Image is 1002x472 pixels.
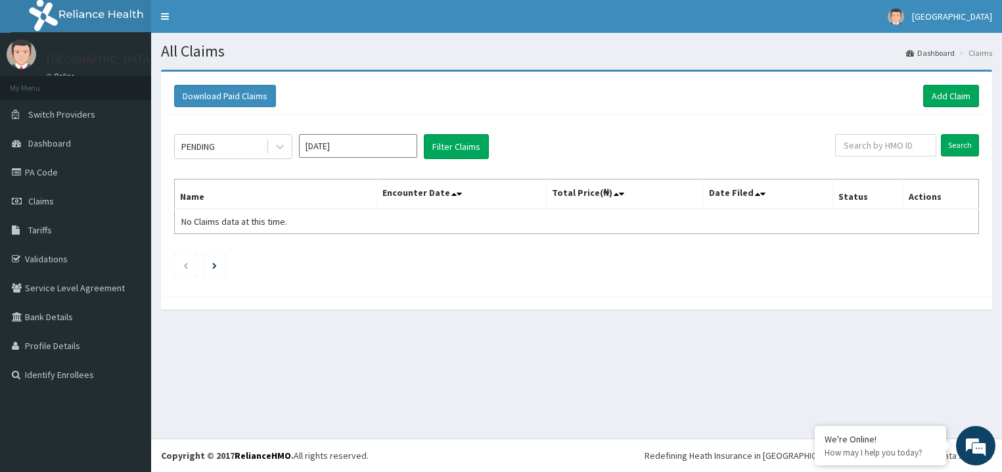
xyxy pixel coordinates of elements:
[956,47,992,59] li: Claims
[161,43,992,60] h1: All Claims
[161,450,294,461] strong: Copyright © 2017 .
[299,134,417,158] input: Select Month and Year
[645,449,992,462] div: Redefining Heath Insurance in [GEOGRAPHIC_DATA] using Telemedicine and Data Science!
[703,179,833,210] th: Date Filed
[28,108,95,120] span: Switch Providers
[825,447,936,458] p: How may I help you today?
[46,53,154,65] p: [GEOGRAPHIC_DATA]
[825,433,936,445] div: We're Online!
[7,39,36,69] img: User Image
[424,134,489,159] button: Filter Claims
[912,11,992,22] span: [GEOGRAPHIC_DATA]
[181,140,215,153] div: PENDING
[888,9,904,25] img: User Image
[175,179,377,210] th: Name
[903,179,978,210] th: Actions
[174,85,276,107] button: Download Paid Claims
[377,179,547,210] th: Encounter Date
[906,47,955,59] a: Dashboard
[151,438,1002,472] footer: All rights reserved.
[941,134,979,156] input: Search
[28,224,52,236] span: Tariffs
[235,450,291,461] a: RelianceHMO
[181,216,287,227] span: No Claims data at this time.
[28,195,54,207] span: Claims
[835,134,936,156] input: Search by HMO ID
[547,179,704,210] th: Total Price(₦)
[923,85,979,107] a: Add Claim
[833,179,903,210] th: Status
[28,137,71,149] span: Dashboard
[46,72,78,81] a: Online
[183,259,189,271] a: Previous page
[212,259,217,271] a: Next page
